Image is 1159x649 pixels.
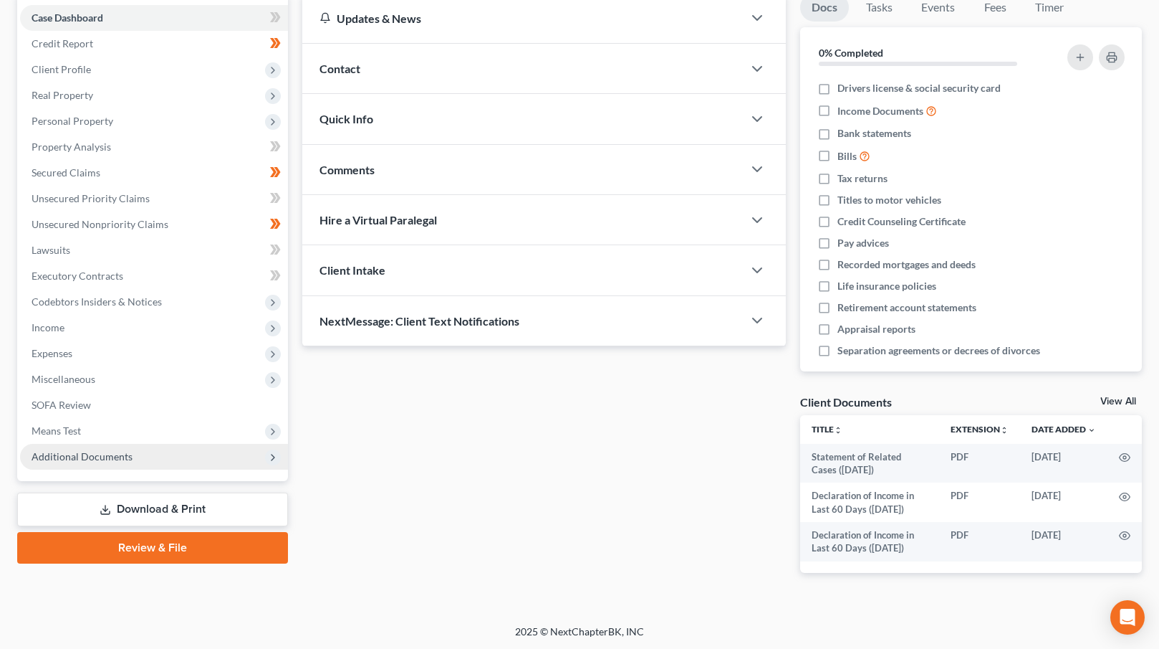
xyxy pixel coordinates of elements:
[20,237,288,263] a: Lawsuits
[20,212,288,237] a: Unsecured Nonpriority Claims
[800,444,939,483] td: Statement of Related Cases ([DATE])
[32,373,95,385] span: Miscellaneous
[837,126,911,141] span: Bank statements
[837,279,936,293] span: Life insurance policies
[837,344,1040,358] span: Separation agreements or decrees of divorces
[837,81,1001,95] span: Drivers license & social security card
[20,134,288,160] a: Property Analysis
[834,426,842,435] i: unfold_more
[20,5,288,31] a: Case Dashboard
[800,394,892,409] div: Client Documents
[20,263,288,289] a: Executory Contracts
[32,399,91,411] span: SOFA Review
[17,493,288,526] a: Download & Print
[837,300,976,315] span: Retirement account statements
[32,270,123,282] span: Executory Contracts
[939,444,1020,483] td: PDF
[32,347,72,359] span: Expenses
[319,62,360,75] span: Contact
[319,112,373,125] span: Quick Info
[1087,426,1096,435] i: expand_more
[32,89,93,101] span: Real Property
[939,522,1020,562] td: PDF
[1000,426,1009,435] i: unfold_more
[800,522,939,562] td: Declaration of Income in Last 60 Days ([DATE])
[951,424,1009,435] a: Extensionunfold_more
[1020,483,1107,522] td: [DATE]
[1020,522,1107,562] td: [DATE]
[1031,424,1096,435] a: Date Added expand_more
[319,314,519,328] span: NextMessage: Client Text Notifications
[32,141,111,153] span: Property Analysis
[837,104,923,118] span: Income Documents
[17,532,288,564] a: Review & File
[20,160,288,186] a: Secured Claims
[20,31,288,57] a: Credit Report
[1100,397,1136,407] a: View All
[32,37,93,49] span: Credit Report
[32,321,64,333] span: Income
[20,392,288,418] a: SOFA Review
[939,483,1020,522] td: PDF
[32,450,133,463] span: Additional Documents
[32,166,100,179] span: Secured Claims
[319,11,726,26] div: Updates & News
[20,186,288,212] a: Unsecured Priority Claims
[837,322,915,336] span: Appraisal reports
[819,47,883,59] strong: 0% Completed
[319,163,375,176] span: Comments
[32,63,91,75] span: Client Profile
[32,192,150,204] span: Unsecured Priority Claims
[1020,444,1107,483] td: [DATE]
[32,115,113,127] span: Personal Property
[837,193,941,207] span: Titles to motor vehicles
[837,214,966,229] span: Credit Counseling Certificate
[319,213,437,227] span: Hire a Virtual Paralegal
[32,244,70,256] span: Lawsuits
[800,483,939,522] td: Declaration of Income in Last 60 Days ([DATE])
[837,149,857,164] span: Bills
[837,171,888,186] span: Tax returns
[32,295,162,308] span: Codebtors Insiders & Notices
[812,424,842,435] a: Titleunfold_more
[837,257,976,272] span: Recorded mortgages and deeds
[837,236,889,250] span: Pay advices
[32,11,103,24] span: Case Dashboard
[1110,600,1145,635] div: Open Intercom Messenger
[32,218,168,230] span: Unsecured Nonpriority Claims
[319,263,385,277] span: Client Intake
[32,425,81,437] span: Means Test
